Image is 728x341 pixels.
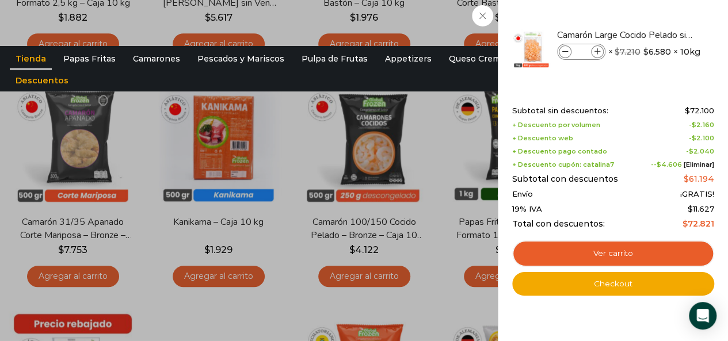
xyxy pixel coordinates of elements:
span: + Descuento cupón: catalina7 [512,161,614,168]
span: $ [692,134,696,142]
bdi: 2.040 [689,147,714,155]
span: 11.627 [688,204,714,213]
a: Tienda [10,48,52,70]
a: Camarones [127,48,186,70]
span: $ [684,174,689,184]
bdi: 2.100 [692,134,714,142]
a: Ver carrito [512,240,714,267]
a: Pulpa de Frutas [296,48,373,70]
span: 4.606 [657,160,682,168]
input: Product quantity [573,45,590,58]
span: Envío [512,190,533,199]
a: Pescados y Mariscos [192,48,290,70]
span: - [689,121,714,129]
span: 19% IVA [512,205,542,214]
span: $ [657,160,661,168]
bdi: 72.100 [685,106,714,115]
span: + Descuento pago contado [512,148,607,155]
span: $ [683,219,688,229]
span: Subtotal sin descuentos: [512,106,608,116]
a: Queso Crema [443,48,511,70]
a: Appetizers [379,48,437,70]
a: Checkout [512,272,714,296]
bdi: 6.580 [643,46,671,58]
span: $ [688,204,693,213]
bdi: 7.210 [615,47,641,57]
span: Total con descuentos: [512,219,605,229]
span: × × 10kg [608,44,700,60]
span: $ [643,46,649,58]
bdi: 61.194 [684,174,714,184]
span: ¡GRATIS! [680,190,714,199]
span: $ [692,121,696,129]
span: Subtotal con descuentos [512,174,618,184]
span: + Descuento web [512,135,573,142]
span: + Descuento por volumen [512,121,600,129]
span: $ [615,47,620,57]
span: $ [685,106,690,115]
a: Camarón Large Cocido Pelado sin Vena - Bronze - Caja 10 kg [557,29,694,41]
span: - [689,135,714,142]
span: -- [651,161,714,168]
bdi: 72.821 [683,219,714,229]
span: $ [689,147,693,155]
a: Papas Fritas [58,48,121,70]
a: [Eliminar] [684,160,714,168]
div: Open Intercom Messenger [689,302,716,329]
span: - [686,148,714,155]
bdi: 2.160 [692,121,714,129]
a: Descuentos [10,70,74,91]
